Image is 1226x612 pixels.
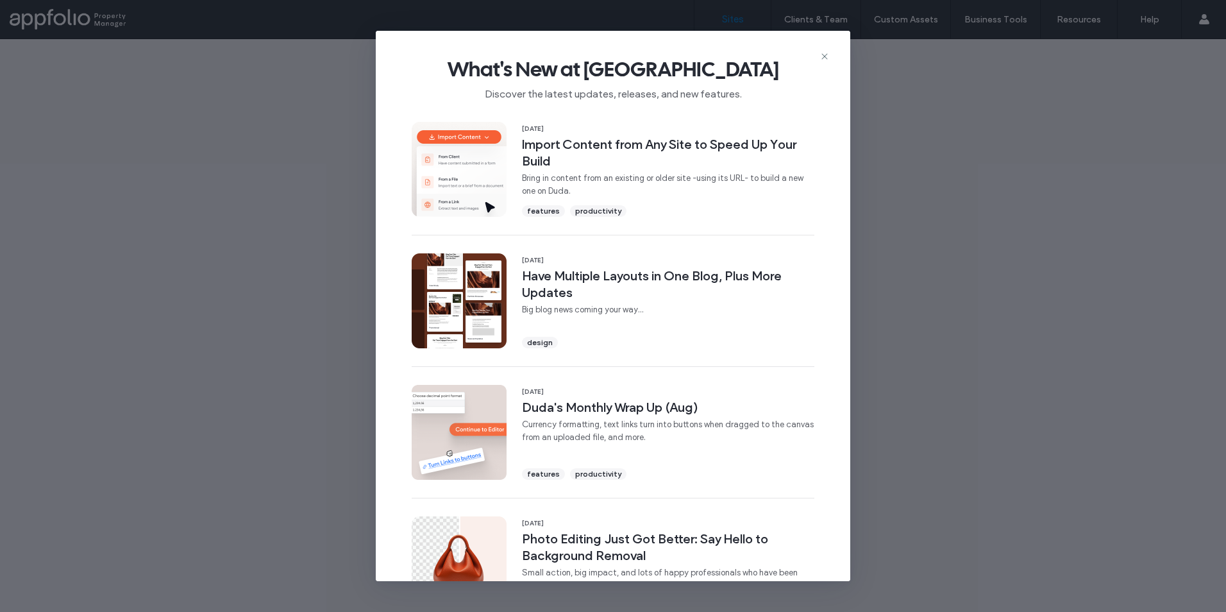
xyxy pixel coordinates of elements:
span: productivity [575,468,621,480]
span: Photo Editing Just Got Better: Say Hello to Background Removal [522,531,814,564]
span: design [527,337,553,348]
span: [DATE] [522,124,814,133]
span: Have Multiple Layouts in One Blog, Plus More Updates [522,268,814,301]
span: Currency formatting, text links turn into buttons when dragged to the canvas from an uploaded fil... [522,418,814,444]
span: features [527,205,560,217]
span: Discover the latest updates, releases, and new features. [396,82,830,101]
span: Big blog news coming your way... [522,303,814,316]
span: Small action, big impact, and lots of happy professionals who have been waiting for this. [522,566,814,592]
span: features [527,468,560,480]
span: Bring in content from an existing or older site -using its URL- to build a new one on Duda. [522,172,814,198]
span: [DATE] [522,519,814,528]
span: Import Content from Any Site to Speed Up Your Build [522,136,814,169]
span: What's New at [GEOGRAPHIC_DATA] [396,56,830,82]
span: [DATE] [522,256,814,265]
span: [DATE] [522,387,814,396]
span: Duda's Monthly Wrap Up (Aug) [522,399,814,416]
span: productivity [575,205,621,217]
